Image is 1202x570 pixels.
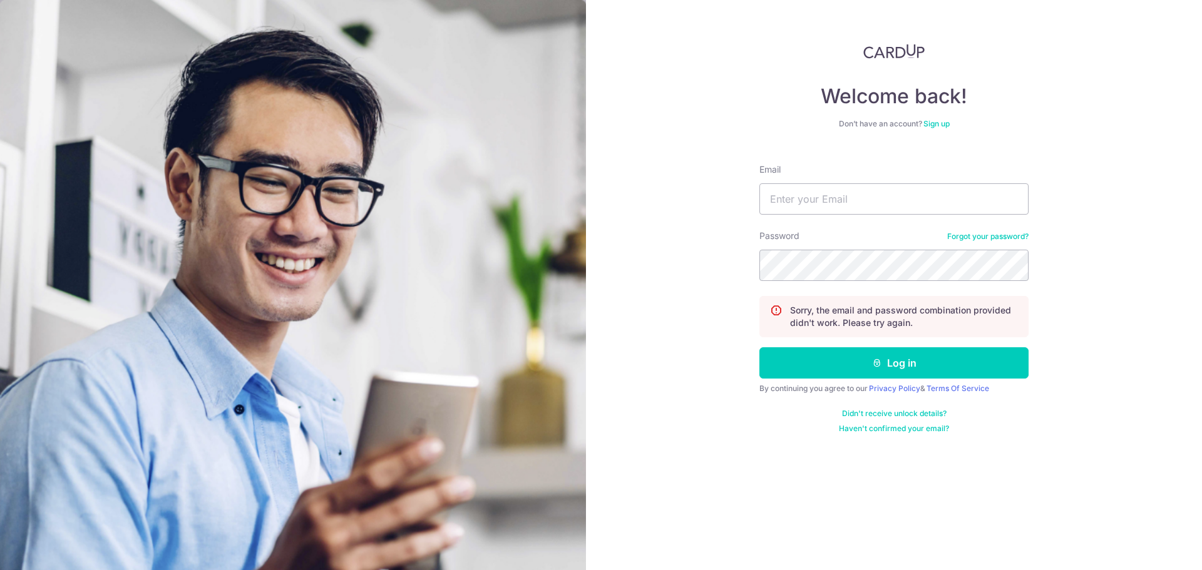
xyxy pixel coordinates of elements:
p: Sorry, the email and password combination provided didn't work. Please try again. [790,304,1018,329]
a: Forgot your password? [947,232,1029,242]
div: By continuing you agree to our & [759,384,1029,394]
label: Password [759,230,799,242]
div: Don’t have an account? [759,119,1029,129]
a: Sign up [923,119,950,128]
label: Email [759,163,781,176]
a: Privacy Policy [869,384,920,393]
a: Terms Of Service [927,384,989,393]
button: Log in [759,347,1029,379]
a: Didn't receive unlock details? [842,409,947,419]
h4: Welcome back! [759,84,1029,109]
img: CardUp Logo [863,44,925,59]
input: Enter your Email [759,183,1029,215]
a: Haven't confirmed your email? [839,424,949,434]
